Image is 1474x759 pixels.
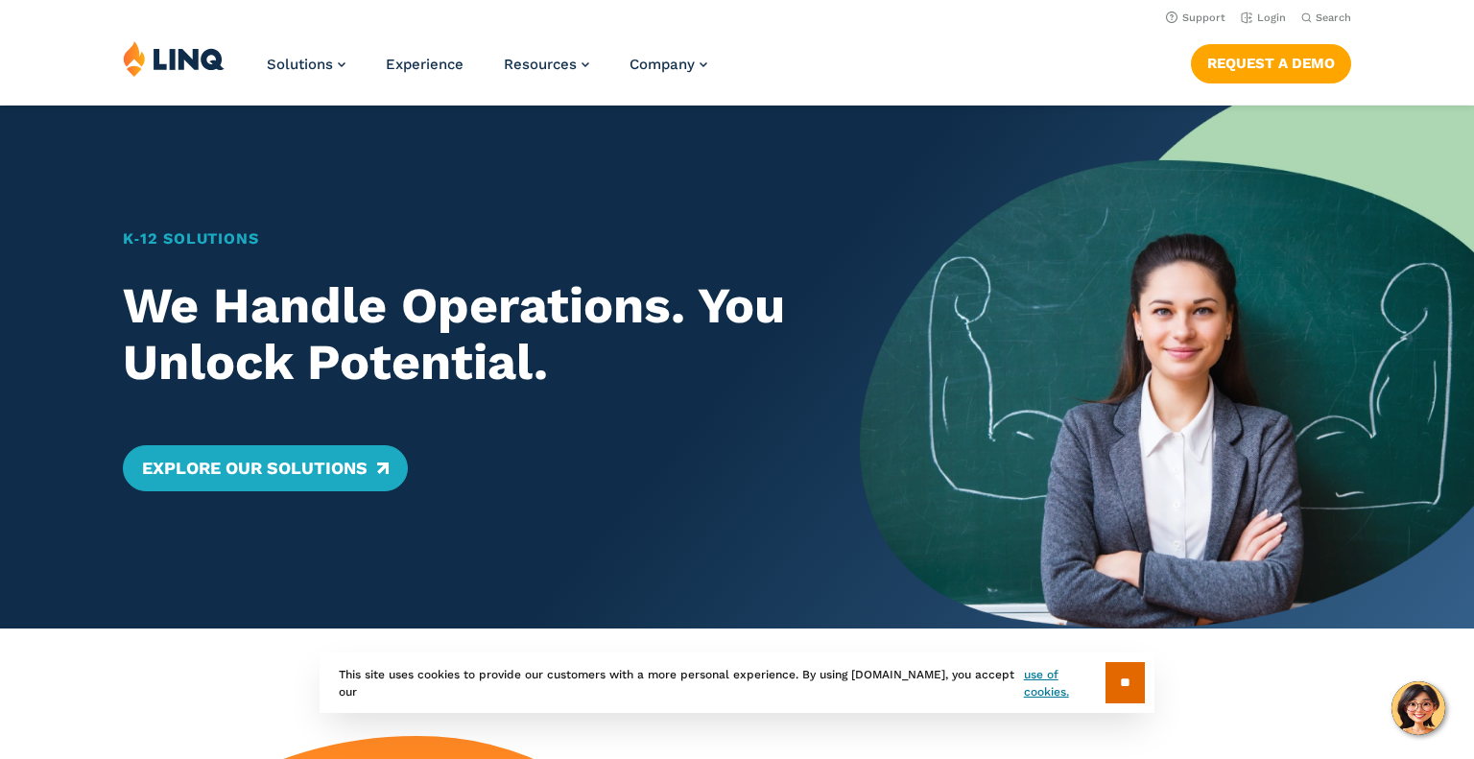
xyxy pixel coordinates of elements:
[267,56,333,73] span: Solutions
[1301,11,1351,25] button: Open Search Bar
[123,277,799,392] h2: We Handle Operations. You Unlock Potential.
[1191,40,1351,83] nav: Button Navigation
[860,106,1474,629] img: Home Banner
[267,56,345,73] a: Solutions
[267,40,707,104] nav: Primary Navigation
[630,56,707,73] a: Company
[1024,666,1105,700] a: use of cookies.
[1166,12,1225,24] a: Support
[1191,44,1351,83] a: Request a Demo
[123,40,225,77] img: LINQ | K‑12 Software
[386,56,464,73] a: Experience
[123,227,799,250] h1: K‑12 Solutions
[320,652,1154,713] div: This site uses cookies to provide our customers with a more personal experience. By using [DOMAIN...
[504,56,577,73] span: Resources
[1241,12,1286,24] a: Login
[1391,681,1445,735] button: Hello, have a question? Let’s chat.
[504,56,589,73] a: Resources
[123,445,408,491] a: Explore Our Solutions
[1316,12,1351,24] span: Search
[630,56,695,73] span: Company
